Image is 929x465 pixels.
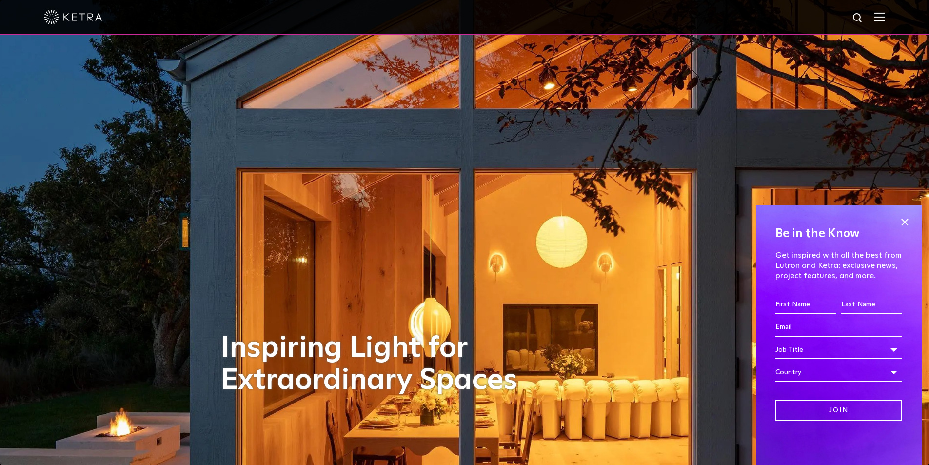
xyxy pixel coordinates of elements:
[775,341,902,359] div: Job Title
[775,296,836,314] input: First Name
[874,12,885,21] img: Hamburger%20Nav.svg
[221,332,538,397] h1: Inspiring Light for Extraordinary Spaces
[44,10,102,24] img: ketra-logo-2019-white
[775,250,902,281] p: Get inspired with all the best from Lutron and Ketra: exclusive news, project features, and more.
[775,224,902,243] h4: Be in the Know
[775,363,902,382] div: Country
[775,400,902,421] input: Join
[775,318,902,337] input: Email
[841,296,902,314] input: Last Name
[852,12,864,24] img: search icon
